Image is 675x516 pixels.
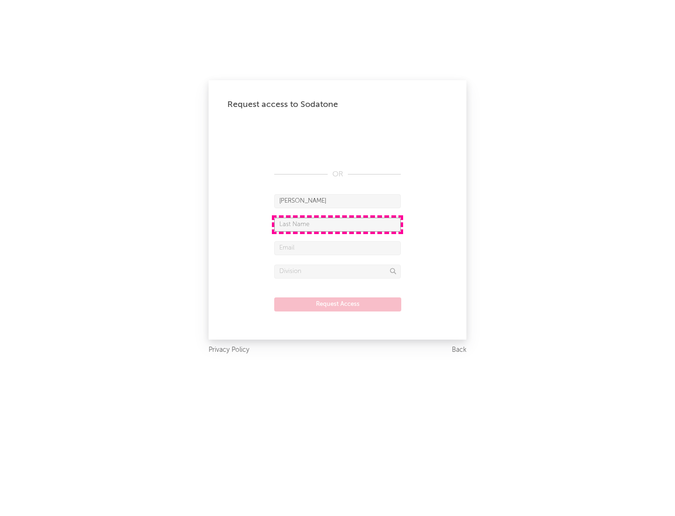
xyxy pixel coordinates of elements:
div: Request access to Sodatone [227,99,448,110]
div: OR [274,169,401,180]
input: Division [274,265,401,279]
input: Email [274,241,401,255]
a: Privacy Policy [209,344,249,356]
button: Request Access [274,297,401,311]
input: Last Name [274,218,401,232]
a: Back [452,344,466,356]
input: First Name [274,194,401,208]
